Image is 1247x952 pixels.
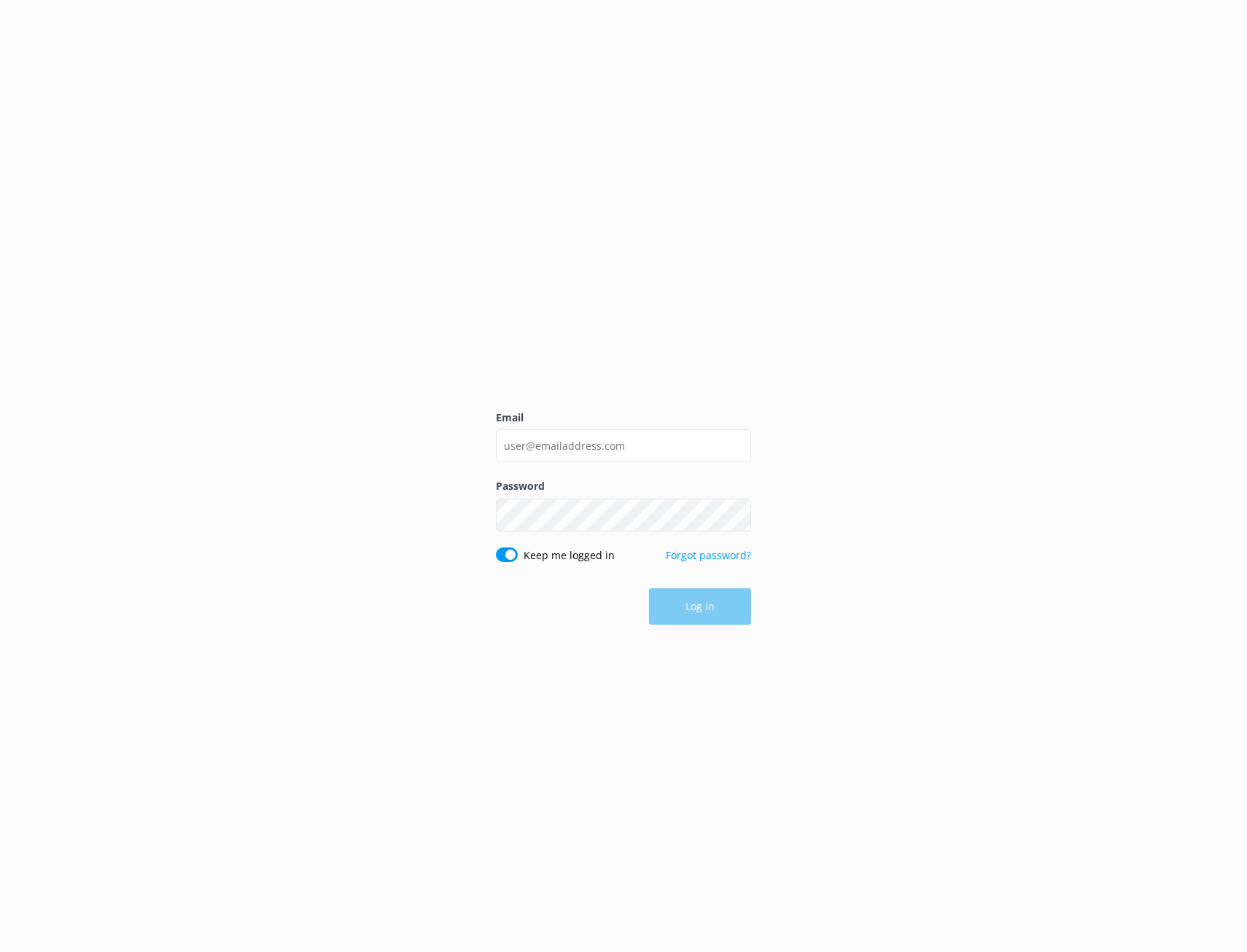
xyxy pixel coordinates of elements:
[496,410,751,426] label: Email
[496,478,751,494] label: Password
[496,429,751,462] input: user@emailaddress.com
[722,500,751,529] button: Show password
[666,548,751,562] a: Forgot password?
[524,547,615,563] label: Keep me logged in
